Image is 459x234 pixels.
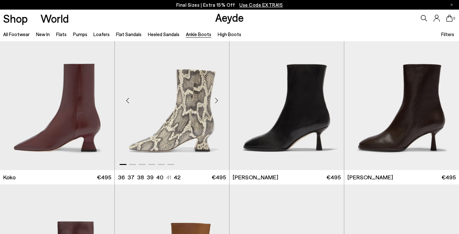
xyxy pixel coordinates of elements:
[347,173,393,181] span: [PERSON_NAME]
[127,173,135,181] li: 37
[40,13,69,24] a: World
[344,170,459,184] a: [PERSON_NAME] €495
[218,31,241,37] a: High Boots
[207,91,226,110] div: Next slide
[453,17,456,20] span: 0
[118,91,137,110] div: Previous slide
[115,170,229,184] a: 36 37 38 39 40 41 42 €495
[3,13,28,24] a: Shop
[116,31,142,37] a: Flat Sandals
[73,31,87,37] a: Pumps
[326,173,341,181] span: €495
[233,173,278,181] span: [PERSON_NAME]
[212,173,226,181] span: €495
[115,26,229,170] div: 1 / 6
[137,173,144,181] li: 38
[229,26,344,170] img: Dorothy Soft Sock Boots
[3,31,30,37] a: All Footwear
[118,173,178,181] ul: variant
[148,31,179,37] a: Heeled Sandals
[441,31,454,37] span: Filters
[36,31,50,37] a: New In
[115,26,229,170] img: Koko Regal Heel Boots
[56,31,67,37] a: Flats
[186,31,211,37] a: Ankle Boots
[215,11,244,24] a: Aeyde
[174,173,180,181] li: 42
[239,2,283,8] span: Navigate to /collections/ss25-final-sizes
[3,173,16,181] span: Koko
[344,26,459,170] img: Dorothy Soft Sock Boots
[229,170,344,184] a: [PERSON_NAME] €495
[93,31,110,37] a: Loafers
[147,173,154,181] li: 39
[176,1,283,9] p: Final Sizes | Extra 15% Off
[156,173,164,181] li: 40
[441,173,456,181] span: €495
[115,26,229,170] a: Next slide Previous slide
[446,15,453,22] a: 0
[97,173,111,181] span: €495
[118,173,125,181] li: 36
